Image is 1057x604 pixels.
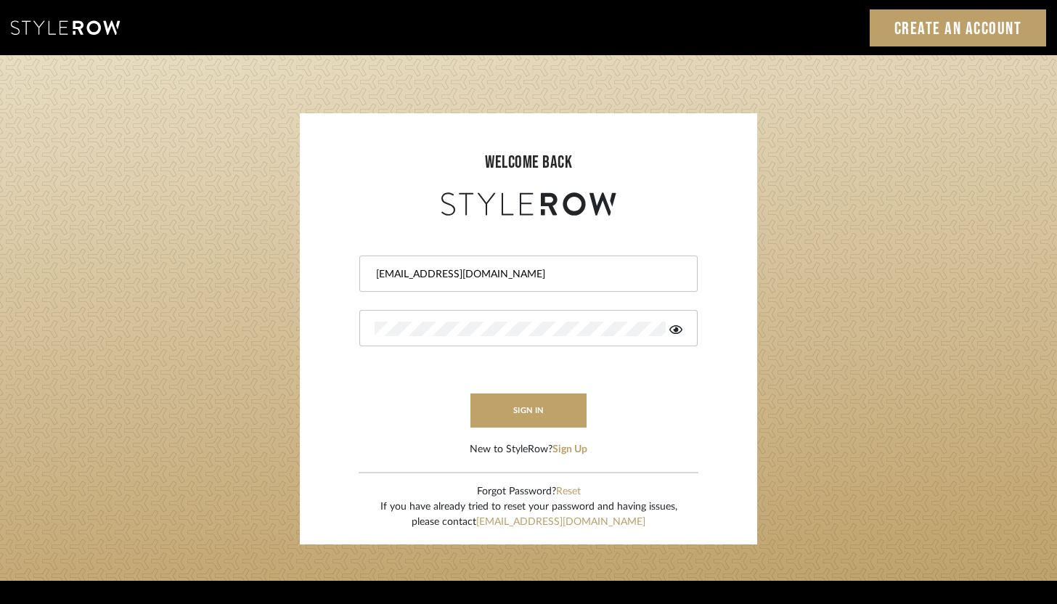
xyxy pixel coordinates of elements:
button: Reset [556,484,581,499]
div: If you have already tried to reset your password and having issues, please contact [380,499,677,530]
a: [EMAIL_ADDRESS][DOMAIN_NAME] [476,517,645,527]
div: New to StyleRow? [470,442,587,457]
a: Create an Account [870,9,1047,46]
button: sign in [470,393,587,428]
input: Email Address [375,267,679,282]
button: Sign Up [552,442,587,457]
div: Forgot Password? [380,484,677,499]
div: welcome back [314,150,743,176]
